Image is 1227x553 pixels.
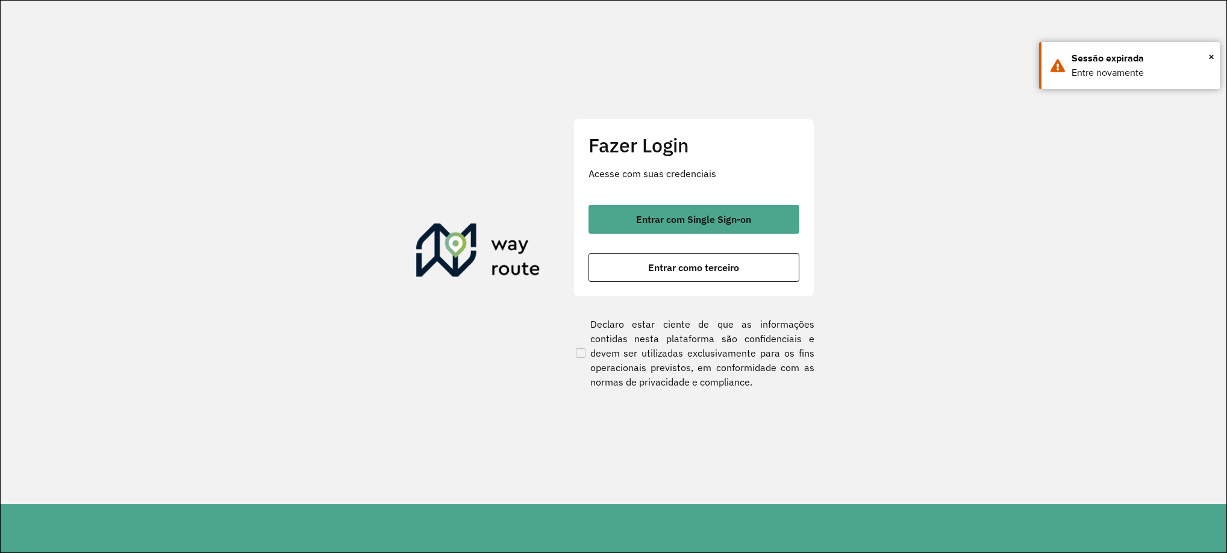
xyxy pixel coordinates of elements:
[589,253,799,282] button: button
[1208,48,1214,66] span: ×
[573,317,814,389] label: Declaro estar ciente de que as informações contidas nesta plataforma são confidenciais e devem se...
[416,223,540,281] img: Roteirizador AmbevTech
[1208,48,1214,66] button: Close
[1072,66,1211,80] div: Entre novamente
[636,214,751,224] span: Entrar com Single Sign-on
[1072,51,1211,66] div: Sessão expirada
[589,134,799,157] h2: Fazer Login
[589,205,799,234] button: button
[589,166,799,181] p: Acesse com suas credenciais
[648,263,739,272] span: Entrar como terceiro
